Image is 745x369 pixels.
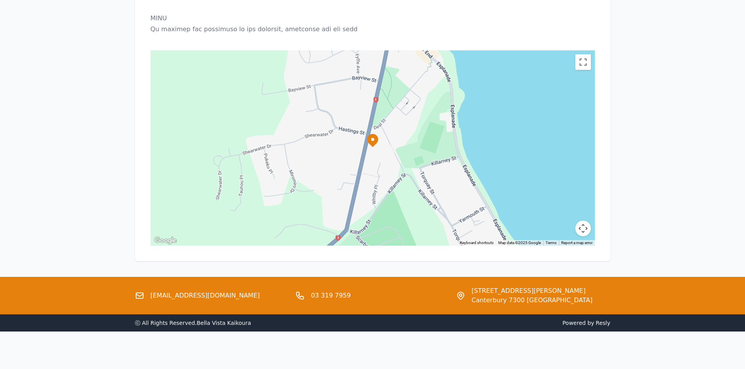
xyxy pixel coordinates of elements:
[311,291,351,300] a: 03 319 7959
[596,320,610,326] a: Resly
[153,235,178,246] img: Google
[472,286,592,296] span: [STREET_ADDRESS][PERSON_NAME]
[575,221,591,236] button: Map camera controls
[546,241,557,245] a: Terms (opens in new tab)
[460,240,494,246] button: Keyboard shortcuts
[472,296,592,305] span: Canterbury 7300 [GEOGRAPHIC_DATA]
[575,54,591,70] button: Toggle fullscreen view
[498,241,541,245] span: Map data ©2025 Google
[151,291,260,300] a: [EMAIL_ADDRESS][DOMAIN_NAME]
[153,235,178,246] a: Open this area in Google Maps (opens a new window)
[376,319,610,327] span: Powered by
[561,241,592,245] a: Report a map error
[135,320,251,326] span: ⓒ All Rights Reserved. Bella Vista Kaikoura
